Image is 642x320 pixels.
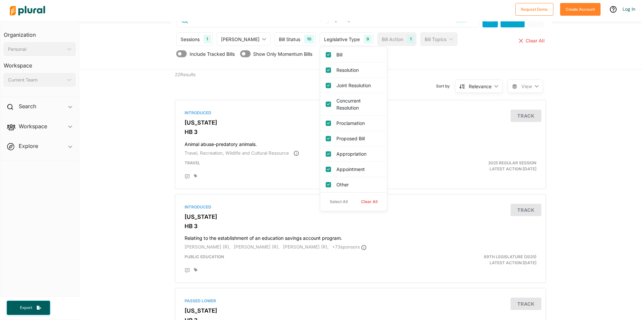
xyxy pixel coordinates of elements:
a: Create Account [560,5,601,12]
label: Proposed Bill [336,135,380,142]
button: Track [511,204,541,216]
div: Sessions [181,36,200,43]
div: Add Position Statement [185,268,190,273]
div: Add tags [194,174,197,178]
h3: HB 3 [185,223,536,229]
span: Sort by [436,83,455,89]
span: View [521,83,532,90]
div: Current Team [8,76,65,84]
button: Clear All [518,32,546,49]
div: Legislative Type [324,36,360,43]
label: Appointment [336,166,380,173]
h3: Organization [4,25,76,40]
label: Other [336,181,380,188]
h3: Workspace [4,56,76,70]
span: Include Tracked Bills [190,50,235,57]
span: + 73 sponsor s [332,244,366,250]
span: [PERSON_NAME] (R), [234,244,280,250]
button: Export [7,301,50,315]
div: Latest Action: [DATE] [421,160,542,172]
span: [PERSON_NAME] (R), [283,244,329,250]
span: Travel, Recreation, Wildlife and Cultural Resource [185,150,289,156]
div: 9 [364,35,372,43]
span: 89th Legislature (2025) [484,254,536,259]
h3: [US_STATE] [185,213,536,220]
h2: Search [19,103,36,110]
div: Relevance [469,83,492,90]
h4: Animal abuse-predatory animals. [185,138,536,147]
h3: [US_STATE] [185,307,536,314]
div: Latest Action: [DATE] [421,254,542,266]
h3: HB 3 [185,129,536,135]
button: Track [511,298,541,310]
button: Select All [323,197,354,207]
div: 1 [407,35,414,43]
div: Introduced [185,204,536,210]
button: Track [511,110,541,122]
label: Bill [336,51,380,58]
div: Bill Status [279,36,300,43]
button: Clear All [354,197,384,207]
span: Public Education [185,254,224,259]
label: Appropriation [336,150,380,157]
label: Resolution [336,66,380,73]
span: Export [15,305,37,311]
label: Joint Resolution [336,82,380,89]
a: Request Demo [515,5,553,12]
span: Show Only Momentum Bills [253,50,312,57]
button: Request Demo [515,3,553,16]
div: Bill Topics [425,36,446,43]
h4: Relating to the establishment of an education savings account program. [185,232,536,241]
span: 2025 Regular Session [488,160,536,165]
div: Add tags [194,268,197,272]
div: 1 [204,35,211,43]
label: Proclamation [336,120,380,127]
span: Travel [185,160,200,165]
div: Passed Lower [185,298,536,304]
span: [PERSON_NAME] (R), [185,244,230,250]
div: [PERSON_NAME] [221,36,259,43]
label: Concurrent Resolution [336,97,380,111]
div: Introduced [185,110,536,116]
span: Clear All [526,38,545,43]
div: Add Position Statement [185,174,190,179]
div: 22 Results [170,69,265,95]
div: Personal [8,46,65,53]
h3: [US_STATE] [185,119,536,126]
button: Create Account [560,3,601,16]
a: Log In [623,6,635,12]
div: 10 [304,35,314,43]
div: Bill Action [382,36,403,43]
